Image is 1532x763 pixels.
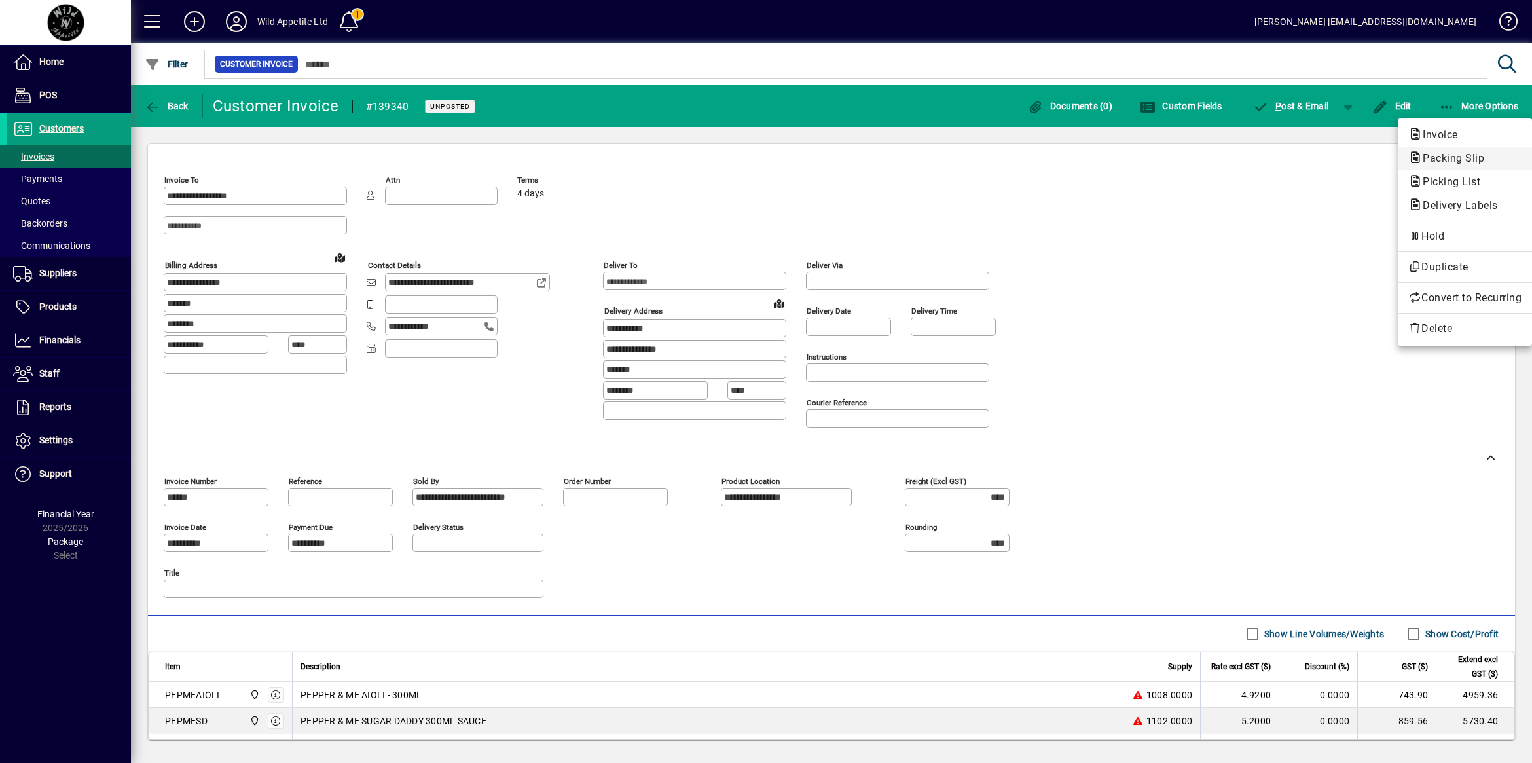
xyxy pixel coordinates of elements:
span: Picking List [1408,176,1487,188]
span: Hold [1408,229,1522,244]
span: Duplicate [1408,259,1522,275]
span: Delivery Labels [1408,199,1505,212]
span: Packing Slip [1408,152,1491,164]
span: Convert to Recurring [1408,290,1522,306]
span: Delete [1408,321,1522,337]
span: Invoice [1408,128,1465,141]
